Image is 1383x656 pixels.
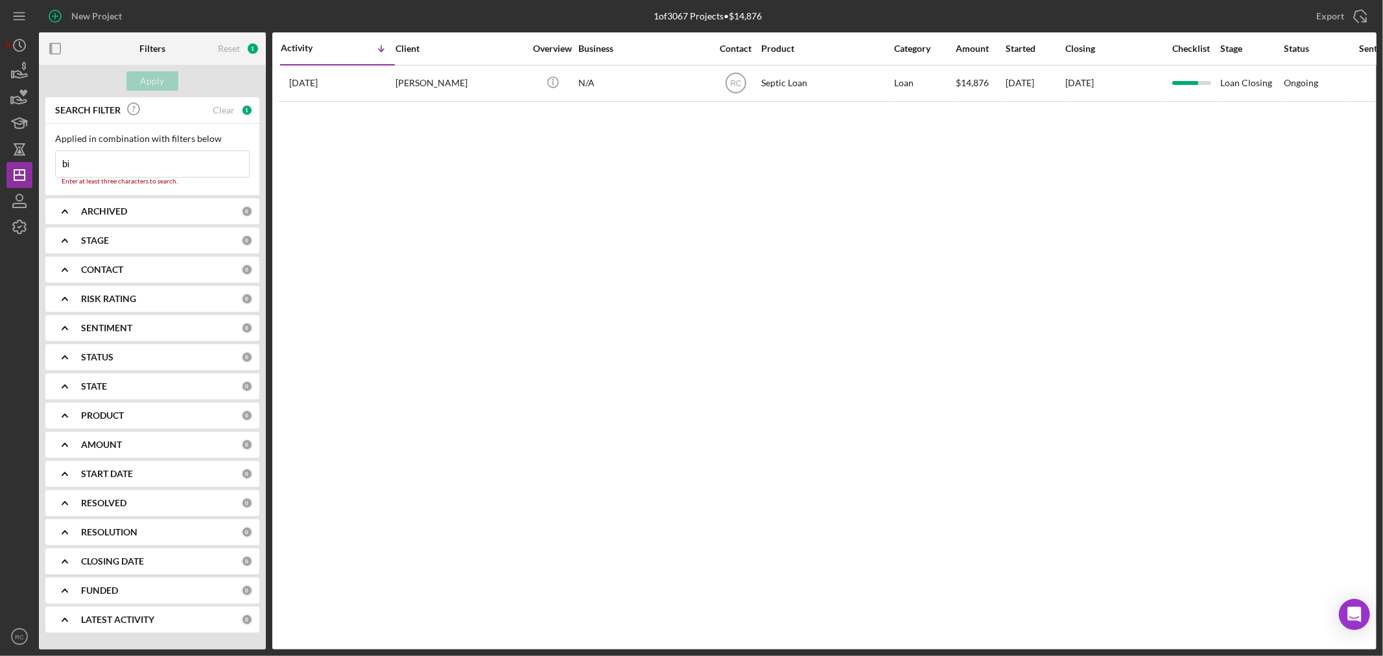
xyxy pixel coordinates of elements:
[241,381,253,392] div: 0
[39,3,135,29] button: New Project
[1220,43,1283,54] div: Stage
[241,585,253,596] div: 0
[81,235,109,246] b: STAGE
[1303,3,1377,29] button: Export
[81,556,144,567] b: CLOSING DATE
[126,71,178,91] button: Apply
[241,264,253,275] div: 0
[956,43,1004,54] div: Amount
[241,351,253,363] div: 0
[1220,66,1283,100] div: Loan Closing
[396,43,525,54] div: Client
[241,104,253,116] div: 1
[241,468,253,480] div: 0
[55,178,250,185] div: Enter at least three characters to search.
[81,381,107,392] b: STATE
[528,43,577,54] div: Overview
[71,3,122,29] div: New Project
[1065,77,1094,88] time: [DATE]
[894,43,954,54] div: Category
[241,497,253,509] div: 0
[1284,78,1318,88] div: Ongoing
[81,439,122,450] b: AMOUNT
[241,205,253,217] div: 0
[1164,43,1219,54] div: Checklist
[81,323,132,333] b: SENTIMENT
[81,498,126,508] b: RESOLVED
[894,66,954,100] div: Loan
[81,469,133,479] b: START DATE
[55,134,250,144] div: Applied in combination with filters below
[81,410,124,421] b: PRODUCT
[1006,66,1064,100] div: [DATE]
[1065,43,1163,54] div: Closing
[1339,599,1370,630] div: Open Intercom Messenger
[730,79,742,88] text: RC
[81,527,137,537] b: RESOLUTION
[81,264,123,275] b: CONTACT
[711,43,760,54] div: Contact
[15,633,24,640] text: RC
[578,43,708,54] div: Business
[761,66,891,100] div: Septic Loan
[281,43,338,53] div: Activity
[289,78,318,88] time: 2025-08-07 19:59
[241,322,253,334] div: 0
[1284,43,1346,54] div: Status
[241,410,253,421] div: 0
[241,556,253,567] div: 0
[956,66,1004,100] div: $14,876
[81,352,113,362] b: STATUS
[241,614,253,626] div: 0
[139,43,165,54] b: Filters
[396,66,525,100] div: [PERSON_NAME]
[55,105,121,115] b: SEARCH FILTER
[241,439,253,451] div: 0
[241,293,253,305] div: 0
[81,294,136,304] b: RISK RATING
[241,526,253,538] div: 0
[81,206,127,217] b: ARCHIVED
[213,105,235,115] div: Clear
[246,42,259,55] div: 1
[1006,43,1064,54] div: Started
[1316,3,1344,29] div: Export
[241,235,253,246] div: 0
[81,585,118,596] b: FUNDED
[761,43,891,54] div: Product
[218,43,240,54] div: Reset
[578,66,708,100] div: N/A
[141,71,165,91] div: Apply
[654,11,762,21] div: 1 of 3067 Projects • $14,876
[6,624,32,650] button: RC
[81,615,154,625] b: LATEST ACTIVITY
